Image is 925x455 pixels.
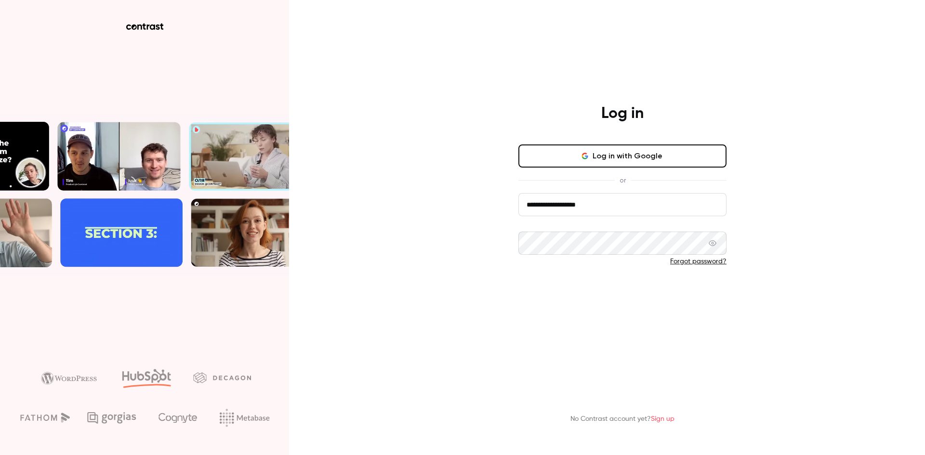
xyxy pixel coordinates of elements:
[570,414,674,424] p: No Contrast account yet?
[518,144,727,168] button: Log in with Google
[615,175,631,185] span: or
[193,372,251,383] img: decagon
[601,104,644,123] h4: Log in
[670,258,727,265] a: Forgot password?
[651,416,674,422] a: Sign up
[518,282,727,305] button: Log in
